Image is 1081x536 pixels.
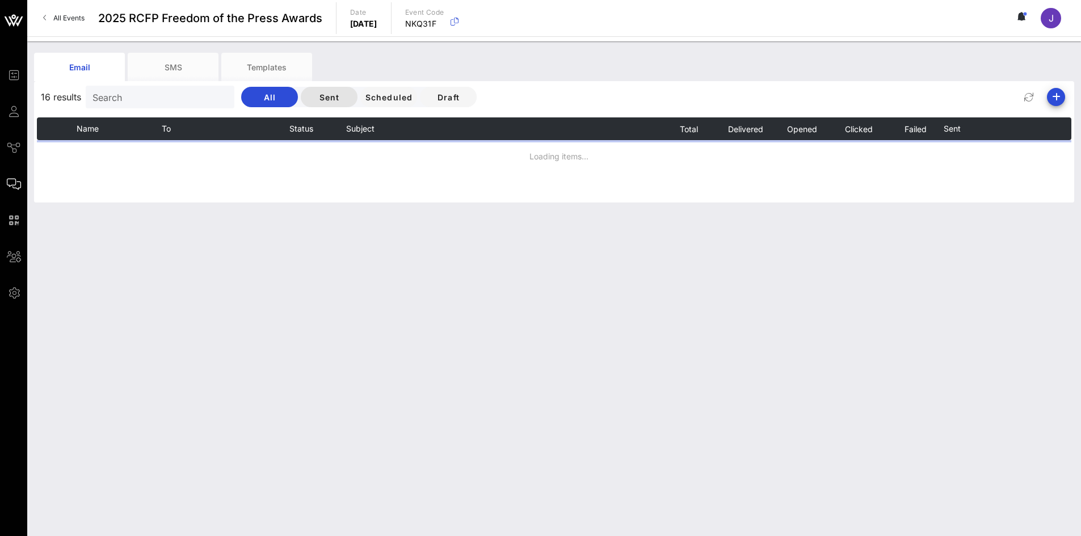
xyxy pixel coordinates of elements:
[786,124,817,134] span: Opened
[944,124,961,133] span: Sent
[679,124,697,134] span: Total
[346,117,660,140] th: Subject
[1049,12,1054,24] span: J
[53,14,85,22] span: All Events
[37,140,1071,172] td: Loading items...
[1041,8,1061,28] div: J
[887,117,944,140] th: Failed
[289,117,346,140] th: Status
[98,10,322,27] span: 2025 RCFP Freedom of the Press Awards
[727,124,763,134] span: Delivered
[364,92,413,102] span: Scheduled
[830,117,887,140] th: Clicked
[420,87,477,107] button: Draft
[346,124,375,133] span: Subject
[128,53,218,81] div: SMS
[786,117,817,140] button: Opened
[289,124,313,133] span: Status
[405,7,444,18] p: Event Code
[34,53,125,81] div: Email
[350,7,377,18] p: Date
[77,124,99,133] span: Name
[77,117,162,140] th: Name
[36,9,91,27] a: All Events
[301,87,357,107] button: Sent
[773,117,830,140] th: Opened
[250,92,289,102] span: All
[350,18,377,29] p: [DATE]
[844,117,873,140] button: Clicked
[717,117,773,140] th: Delivered
[221,53,312,81] div: Templates
[405,18,444,29] p: NKQ31F
[844,124,873,134] span: Clicked
[162,117,289,140] th: To
[41,90,81,104] span: 16 results
[904,117,927,140] button: Failed
[310,92,348,102] span: Sent
[727,117,763,140] button: Delivered
[904,124,927,134] span: Failed
[660,117,717,140] th: Total
[679,117,697,140] button: Total
[944,117,1015,140] th: Sent
[429,92,468,102] span: Draft
[241,87,298,107] button: All
[162,124,171,133] span: To
[360,87,417,107] button: Scheduled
